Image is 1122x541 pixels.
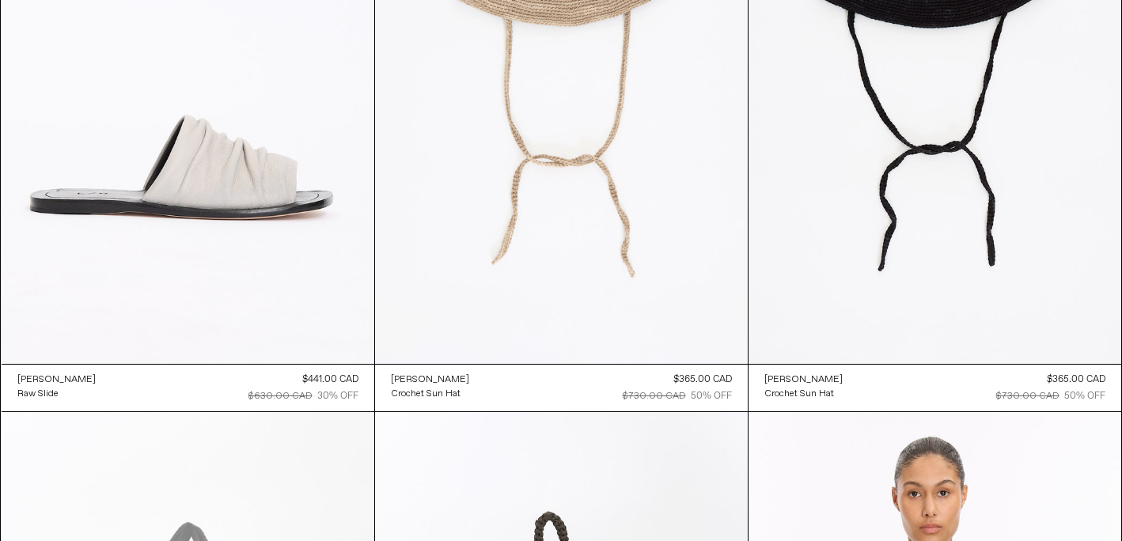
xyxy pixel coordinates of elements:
div: Crochet Sun Hat [391,388,461,401]
div: $730.00 CAD [623,389,686,403]
a: Raw Slide [17,387,96,401]
div: Crochet Sun Hat [764,388,834,401]
div: $365.00 CAD [1047,373,1105,387]
div: Raw Slide [17,388,59,401]
div: $730.00 CAD [996,389,1059,403]
div: 50% OFF [691,389,732,403]
div: $441.00 CAD [302,373,358,387]
div: $630.00 CAD [248,389,313,403]
div: 30% OFF [317,389,358,403]
div: $365.00 CAD [673,373,732,387]
a: [PERSON_NAME] [391,373,469,387]
a: Crochet Sun Hat [764,387,843,401]
a: [PERSON_NAME] [17,373,96,387]
a: Crochet Sun Hat [391,387,469,401]
a: [PERSON_NAME] [764,373,843,387]
div: 50% OFF [1064,389,1105,403]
